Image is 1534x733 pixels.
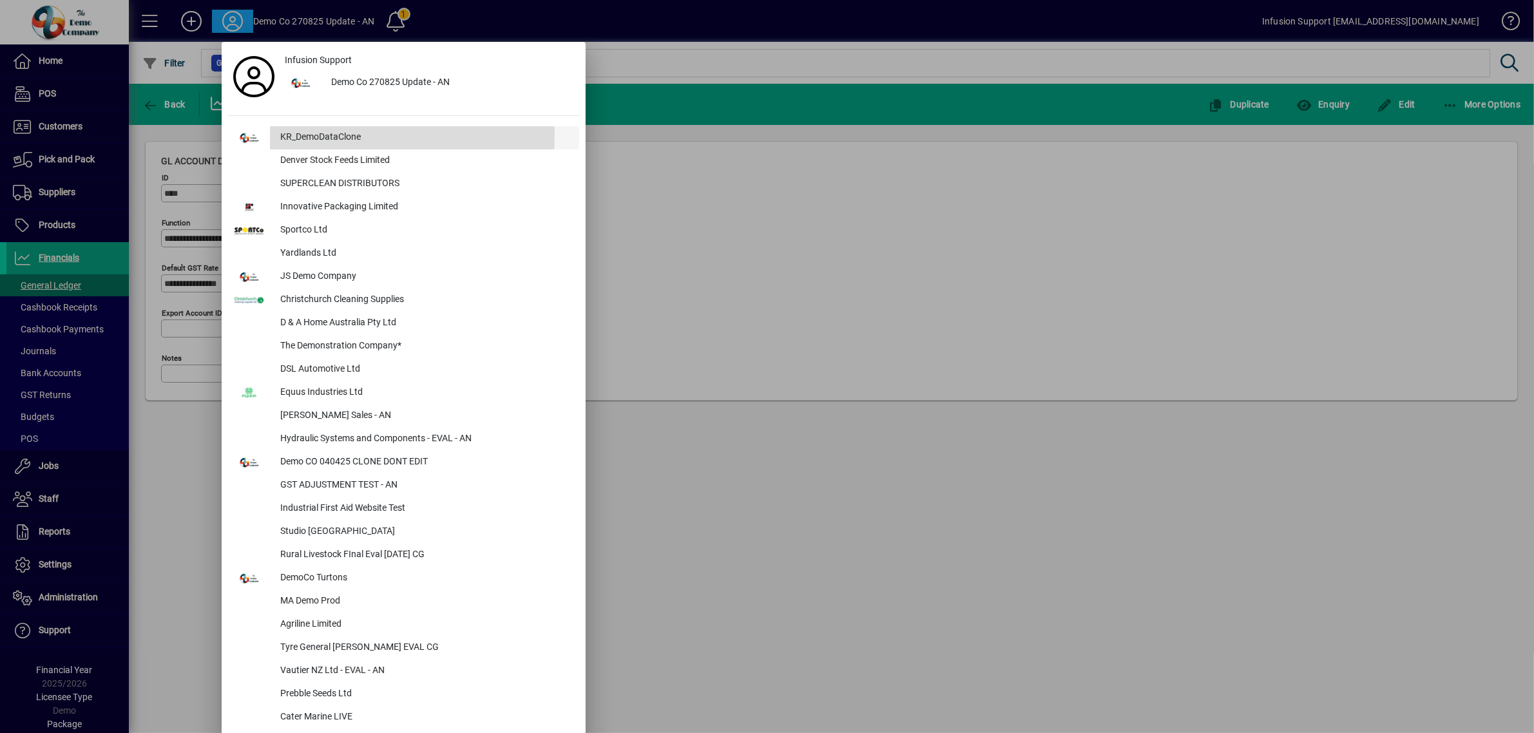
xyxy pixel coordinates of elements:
[228,242,579,265] button: Yardlands Ltd
[280,71,579,95] button: Demo Co 270825 Update - AN
[228,312,579,335] button: D & A Home Australia Pty Ltd
[228,173,579,196] button: SUPERCLEAN DISTRIBUTORS
[228,358,579,381] button: DSL Automotive Ltd
[228,520,579,544] button: Studio [GEOGRAPHIC_DATA]
[280,48,579,71] a: Infusion Support
[270,405,579,428] div: [PERSON_NAME] Sales - AN
[270,126,579,149] div: KR_DemoDataClone
[228,405,579,428] button: [PERSON_NAME] Sales - AN
[270,358,579,381] div: DSL Automotive Ltd
[270,520,579,544] div: Studio [GEOGRAPHIC_DATA]
[270,149,579,173] div: Denver Stock Feeds Limited
[285,53,352,67] span: Infusion Support
[228,544,579,567] button: Rural Livestock FInal Eval [DATE] CG
[270,219,579,242] div: Sportco Ltd
[270,660,579,683] div: Vautier NZ Ltd - EVAL - AN
[270,428,579,451] div: Hydraulic Systems and Components - EVAL - AN
[228,196,579,219] button: Innovative Packaging Limited
[270,312,579,335] div: D & A Home Australia Pty Ltd
[270,451,579,474] div: Demo CO 040425 CLONE DONT EDIT
[270,289,579,312] div: Christchurch Cleaning Supplies
[270,706,579,729] div: Cater Marine LIVE
[270,613,579,636] div: Agriline Limited
[270,173,579,196] div: SUPERCLEAN DISTRIBUTORS
[228,265,579,289] button: JS Demo Company
[270,474,579,497] div: GST ADJUSTMENT TEST - AN
[270,683,579,706] div: Prebble Seeds Ltd
[270,567,579,590] div: DemoCo Turtons
[228,335,579,358] button: The Demonstration Company*
[228,126,579,149] button: KR_DemoDataClone
[228,706,579,729] button: Cater Marine LIVE
[228,219,579,242] button: Sportco Ltd
[228,683,579,706] button: Prebble Seeds Ltd
[270,590,579,613] div: MA Demo Prod
[270,196,579,219] div: Innovative Packaging Limited
[270,265,579,289] div: JS Demo Company
[228,381,579,405] button: Equus Industries Ltd
[270,335,579,358] div: The Demonstration Company*
[228,474,579,497] button: GST ADJUSTMENT TEST - AN
[228,65,280,88] a: Profile
[270,636,579,660] div: Tyre General [PERSON_NAME] EVAL CG
[228,590,579,613] button: MA Demo Prod
[228,451,579,474] button: Demo CO 040425 CLONE DONT EDIT
[321,71,579,95] div: Demo Co 270825 Update - AN
[228,660,579,683] button: Vautier NZ Ltd - EVAL - AN
[270,381,579,405] div: Equus Industries Ltd
[270,242,579,265] div: Yardlands Ltd
[228,636,579,660] button: Tyre General [PERSON_NAME] EVAL CG
[228,428,579,451] button: Hydraulic Systems and Components - EVAL - AN
[228,149,579,173] button: Denver Stock Feeds Limited
[228,613,579,636] button: Agriline Limited
[270,544,579,567] div: Rural Livestock FInal Eval [DATE] CG
[228,497,579,520] button: Industrial First Aid Website Test
[228,567,579,590] button: DemoCo Turtons
[270,497,579,520] div: Industrial First Aid Website Test
[228,289,579,312] button: Christchurch Cleaning Supplies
